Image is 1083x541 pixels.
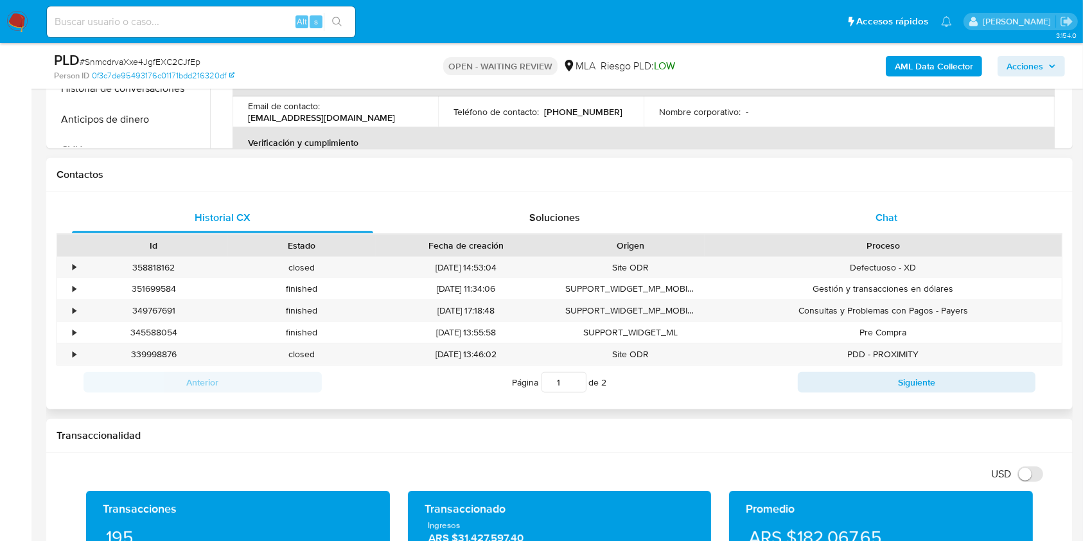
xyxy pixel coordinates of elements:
p: [EMAIL_ADDRESS][DOMAIN_NAME] [248,112,395,123]
div: finished [228,300,376,321]
button: Anticipos de dinero [49,104,210,135]
div: Gestión y transacciones en dólares [705,278,1062,299]
button: search-icon [324,13,350,31]
p: Nombre corporativo : [659,106,741,118]
div: 351699584 [80,278,228,299]
div: • [73,262,76,274]
p: [PHONE_NUMBER] [544,106,622,118]
span: Acciones [1007,56,1043,76]
th: Verificación y cumplimiento [233,127,1055,158]
span: # SnmcdrvaXxe4JgfEXC2CJfEp [80,55,200,68]
a: Salir [1060,15,1073,28]
div: Defectuoso - XD [705,257,1062,278]
div: Site ODR [556,257,705,278]
span: s [314,15,318,28]
div: • [73,326,76,339]
div: [DATE] 13:55:58 [376,322,556,343]
button: CVU [49,135,210,166]
p: juanbautista.fernandez@mercadolibre.com [983,15,1055,28]
button: Siguiente [798,372,1036,393]
div: closed [228,344,376,365]
div: Origen [565,239,696,252]
p: OPEN - WAITING REVIEW [443,57,558,75]
div: 358818162 [80,257,228,278]
button: AML Data Collector [886,56,982,76]
div: 339998876 [80,344,228,365]
div: finished [228,322,376,343]
p: Teléfono de contacto : [453,106,539,118]
div: Site ODR [556,344,705,365]
b: Person ID [54,70,89,82]
div: Estado [237,239,367,252]
h1: Transaccionalidad [57,429,1062,442]
div: [DATE] 11:34:06 [376,278,556,299]
span: 2 [602,376,607,389]
span: Soluciones [529,210,580,225]
div: [DATE] 17:18:48 [376,300,556,321]
div: • [73,305,76,317]
span: 3.154.0 [1056,30,1077,40]
a: 0f3c7de95493176c01171bdd216320df [92,70,234,82]
a: Notificaciones [941,16,952,27]
button: Acciones [998,56,1065,76]
div: PDD - PROXIMITY [705,344,1062,365]
div: SUPPORT_WIDGET_MP_MOBILE [556,278,705,299]
span: Riesgo PLD: [601,59,675,73]
div: Id [89,239,219,252]
div: [DATE] 13:46:02 [376,344,556,365]
div: • [73,283,76,295]
span: Historial CX [195,210,251,225]
span: LOW [654,58,675,73]
div: SUPPORT_WIDGET_ML [556,322,705,343]
b: AML Data Collector [895,56,973,76]
span: Alt [297,15,307,28]
div: [DATE] 14:53:04 [376,257,556,278]
span: Chat [876,210,897,225]
div: Consultas y Problemas con Pagos - Payers [705,300,1062,321]
div: finished [228,278,376,299]
div: 345588054 [80,322,228,343]
div: Fecha de creación [385,239,547,252]
span: Accesos rápidos [856,15,928,28]
p: Email de contacto : [248,100,320,112]
span: Página de [513,372,607,393]
h1: Contactos [57,168,1062,181]
div: MLA [563,59,595,73]
div: Pre Compra [705,322,1062,343]
input: Buscar usuario o caso... [47,13,355,30]
div: closed [228,257,376,278]
p: - [746,106,748,118]
div: Proceso [714,239,1053,252]
div: 349767691 [80,300,228,321]
b: PLD [54,49,80,70]
div: SUPPORT_WIDGET_MP_MOBILE [556,300,705,321]
button: Anterior [84,372,322,393]
div: • [73,348,76,360]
